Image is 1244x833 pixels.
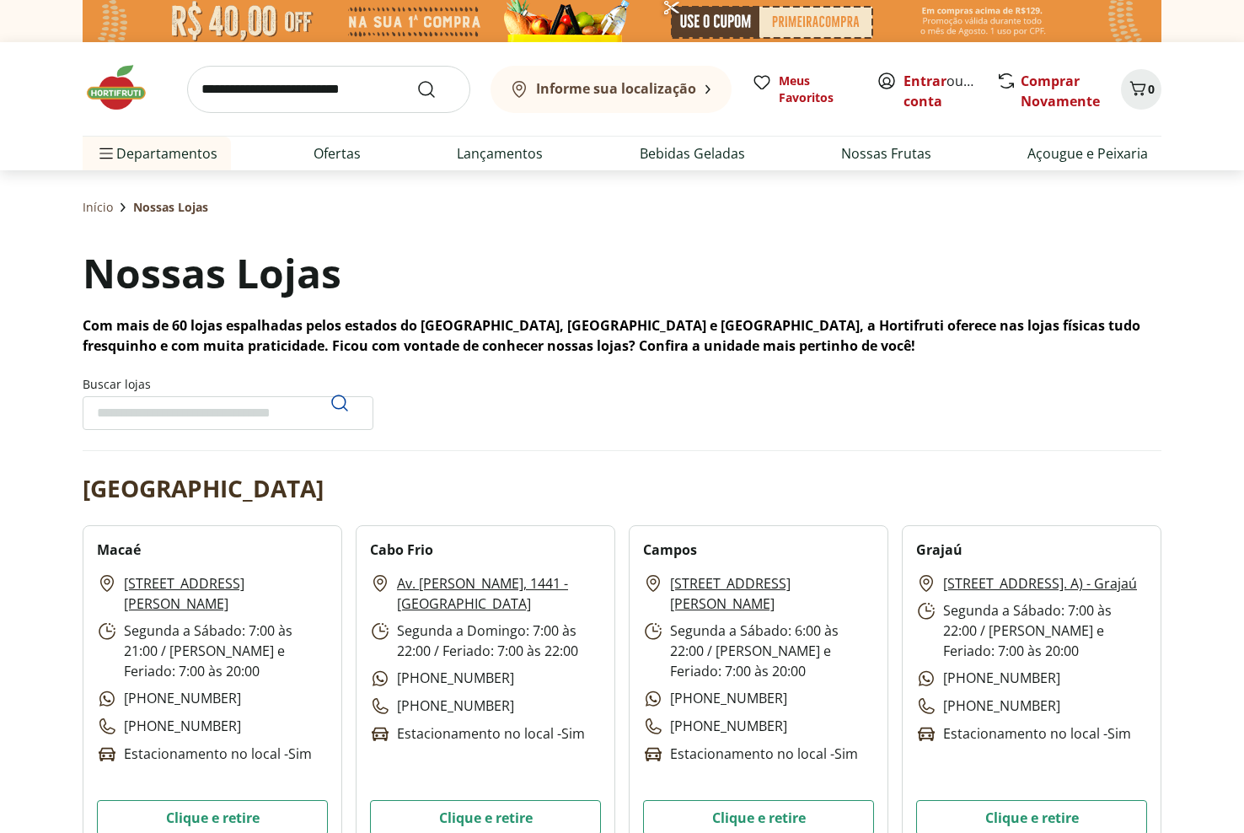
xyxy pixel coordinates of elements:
[96,133,116,174] button: Menu
[97,716,241,737] p: [PHONE_NUMBER]
[83,376,373,430] label: Buscar lojas
[97,744,312,765] p: Estacionamento no local - Sim
[904,72,946,90] a: Entrar
[904,72,996,110] a: Criar conta
[187,66,470,113] input: search
[643,716,787,737] p: [PHONE_NUMBER]
[124,573,328,614] a: [STREET_ADDRESS][PERSON_NAME]
[916,696,1060,717] p: [PHONE_NUMBER]
[83,315,1161,356] p: Com mais de 60 lojas espalhadas pelos estados do [GEOGRAPHIC_DATA], [GEOGRAPHIC_DATA] e [GEOGRAPH...
[83,199,113,216] a: Início
[841,143,931,164] a: Nossas Frutas
[943,573,1137,594] a: [STREET_ADDRESS]. A) - Grajaú
[133,199,208,216] span: Nossas Lojas
[97,688,241,709] p: [PHONE_NUMBER]
[397,573,601,614] a: Av. [PERSON_NAME], 1441 - [GEOGRAPHIC_DATA]
[752,73,856,106] a: Meus Favoritos
[457,143,543,164] a: Lançamentos
[670,573,874,614] a: [STREET_ADDRESS][PERSON_NAME]
[83,245,341,302] h1: Nossas Lojas
[916,600,1147,661] p: Segunda a Sábado: 7:00 às 22:00 / [PERSON_NAME] e Feriado: 7:00 às 20:00
[643,621,874,681] p: Segunda a Sábado: 6:00 às 22:00 / [PERSON_NAME] e Feriado: 7:00 às 20:00
[643,688,787,709] p: [PHONE_NUMBER]
[916,540,962,560] h2: Grajaú
[1021,72,1100,110] a: Comprar Novamente
[904,71,979,111] span: ou
[370,668,514,689] p: [PHONE_NUMBER]
[536,79,696,98] b: Informe sua localização
[1121,69,1161,110] button: Carrinho
[416,79,457,99] button: Submit Search
[916,723,1131,744] p: Estacionamento no local - Sim
[370,723,585,744] p: Estacionamento no local - Sim
[83,396,373,430] input: Buscar lojasPesquisar
[370,621,601,661] p: Segunda a Domingo: 7:00 às 22:00 / Feriado: 7:00 às 22:00
[491,66,732,113] button: Informe sua localização
[370,540,433,560] h2: Cabo Frio
[370,696,514,717] p: [PHONE_NUMBER]
[319,383,360,423] button: Pesquisar
[314,143,361,164] a: Ofertas
[83,471,324,505] h2: [GEOGRAPHIC_DATA]
[640,143,745,164] a: Bebidas Geladas
[97,621,328,681] p: Segunda a Sábado: 7:00 às 21:00 / [PERSON_NAME] e Feriado: 7:00 às 20:00
[96,133,217,174] span: Departamentos
[916,668,1060,689] p: [PHONE_NUMBER]
[1148,81,1155,97] span: 0
[779,73,856,106] span: Meus Favoritos
[1027,143,1148,164] a: Açougue e Peixaria
[83,62,167,113] img: Hortifruti
[97,540,141,560] h2: Macaé
[643,540,697,560] h2: Campos
[643,744,858,765] p: Estacionamento no local - Sim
